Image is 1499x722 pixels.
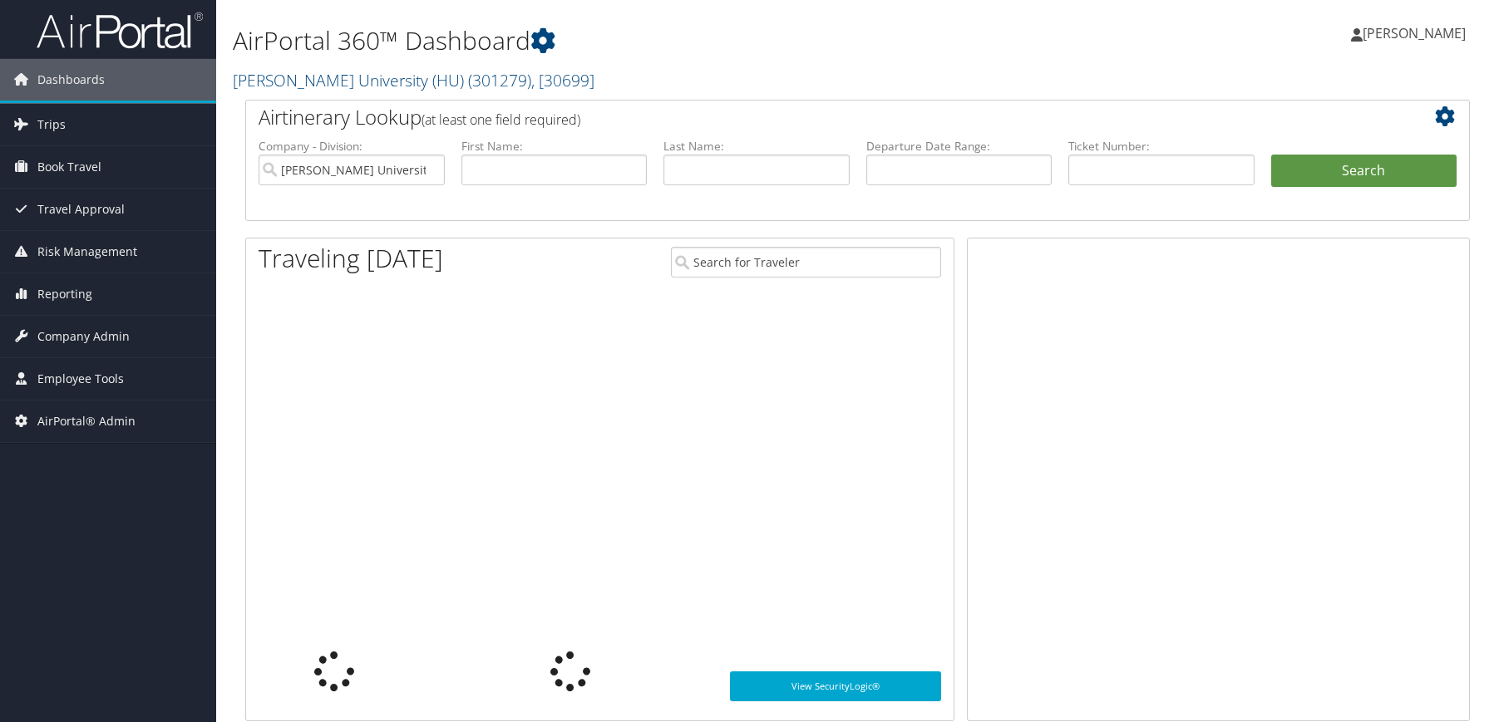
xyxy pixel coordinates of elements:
[1351,8,1482,58] a: [PERSON_NAME]
[671,247,941,278] input: Search for Traveler
[866,138,1053,155] label: Departure Date Range:
[1271,155,1457,188] button: Search
[37,11,203,50] img: airportal-logo.png
[531,69,594,91] span: , [ 30699 ]
[233,23,1066,58] h1: AirPortal 360™ Dashboard
[259,138,445,155] label: Company - Division:
[37,316,130,357] span: Company Admin
[422,111,580,129] span: (at least one field required)
[37,273,92,315] span: Reporting
[1068,138,1255,155] label: Ticket Number:
[37,189,125,230] span: Travel Approval
[663,138,850,155] label: Last Name:
[37,146,101,188] span: Book Travel
[37,400,136,442] span: AirPortal® Admin
[259,241,443,276] h1: Traveling [DATE]
[468,69,531,91] span: ( 301279 )
[233,69,594,91] a: [PERSON_NAME] University (HU)
[259,103,1354,131] h2: Airtinerary Lookup
[461,138,648,155] label: First Name:
[37,104,66,145] span: Trips
[37,59,105,101] span: Dashboards
[37,231,137,273] span: Risk Management
[37,358,124,400] span: Employee Tools
[1363,24,1466,42] span: [PERSON_NAME]
[730,671,941,701] a: View SecurityLogic®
